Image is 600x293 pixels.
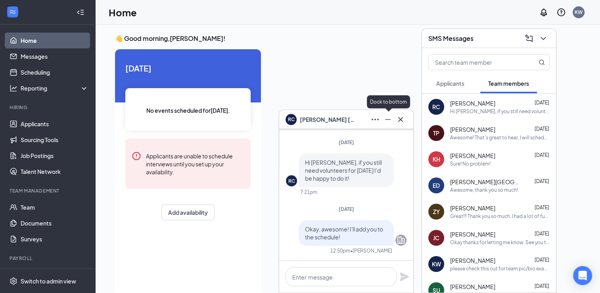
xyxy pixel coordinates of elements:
svg: Notifications [539,8,548,17]
svg: WorkstreamLogo [9,8,17,16]
div: KH [433,155,440,163]
svg: ComposeMessage [524,34,534,43]
span: [DATE] [535,257,549,263]
div: RC [288,177,295,184]
svg: Plane [400,272,409,281]
button: Cross [394,113,407,126]
svg: Error [132,151,141,161]
button: Minimize [381,113,394,126]
a: Sourcing Tools [21,132,88,148]
span: [PERSON_NAME] [450,230,495,238]
div: TP [433,129,439,137]
div: Team Management [10,187,87,194]
div: KW [432,260,441,268]
span: [PERSON_NAME] [450,125,495,133]
svg: MagnifyingGlass [539,59,545,66]
div: Awesome, thank you so much! [450,187,518,193]
svg: Analysis [10,84,17,92]
div: Applicants are unable to schedule interviews until you set up your availability. [146,151,244,176]
div: please check this out for team pic/bio example - [URL][DOMAIN_NAME] [450,265,550,272]
span: [PERSON_NAME] [PERSON_NAME] [300,115,355,124]
a: Messages [21,48,88,64]
span: [DATE] [535,178,549,184]
a: Documents [21,215,88,231]
div: Payroll [10,255,87,262]
div: JC [433,234,439,242]
a: Home [21,33,88,48]
span: • [PERSON_NAME] [350,247,392,254]
svg: Cross [396,115,405,124]
div: Sure! No problem! [450,160,491,167]
span: [DATE] [339,206,354,212]
div: Reporting [21,84,89,92]
div: Hi [PERSON_NAME], if you still need volunteers for [DATE] I'd be happy to do it! [450,108,550,115]
span: [PERSON_NAME] [450,99,495,107]
svg: ChevronDown [539,34,548,43]
div: Switch to admin view [21,277,76,285]
a: Job Postings [21,148,88,164]
svg: Minimize [383,115,393,124]
div: ED [433,181,440,189]
svg: Collapse [77,8,84,16]
span: No events scheduled for [DATE] . [146,106,230,115]
svg: Company [396,235,406,245]
span: Okay, awesome! I'll add you to the schedule! [305,226,383,241]
button: ChevronDown [537,32,550,45]
span: [DATE] [535,204,549,210]
h1: Home [109,6,137,19]
span: [DATE] [125,62,251,74]
span: [PERSON_NAME] [450,283,495,291]
div: 7:21pm [300,189,317,195]
button: ComposeMessage [523,32,535,45]
div: 12:50pm [330,247,350,254]
span: Applicants [436,80,464,87]
div: Open Intercom Messenger [573,266,592,285]
span: [PERSON_NAME] [450,204,495,212]
span: [PERSON_NAME][GEOGRAPHIC_DATA] [450,178,521,186]
span: [DATE] [535,231,549,237]
a: Payroll [21,267,88,283]
div: Awesome! That's great to hear, I will schedule you for that [DATE]. [450,134,550,141]
span: [DATE] [535,283,549,289]
a: Team [21,199,88,215]
div: Dock to bottom [367,95,410,108]
span: [PERSON_NAME] [450,152,495,160]
span: Hi [PERSON_NAME], if you still need volunteers for [DATE] I'd be happy to do it! [305,159,382,182]
span: [DATE] [535,100,549,106]
a: Talent Network [21,164,88,179]
button: Add availability [161,204,215,220]
div: ZY [433,208,440,216]
input: Search team member [429,55,523,70]
span: [DATE] [535,126,549,132]
span: [PERSON_NAME] [450,256,495,264]
svg: Ellipses [370,115,380,124]
div: KW [575,9,583,15]
a: Surveys [21,231,88,247]
a: Applicants [21,116,88,132]
button: Ellipses [369,113,381,126]
span: Team members [488,80,529,87]
div: Great!!! Thank you so much. I had a lot of fun teaching math. Wish everyone the best, especially ... [450,213,550,220]
span: [DATE] [339,139,354,145]
a: Scheduling [21,64,88,80]
svg: Settings [10,277,17,285]
div: Okay thanks for letting me know. See you then. [450,239,550,246]
div: RC [432,103,440,111]
h3: 👋 Good morning, [PERSON_NAME] ! [115,34,580,43]
h3: SMS Messages [428,34,473,43]
svg: QuestionInfo [556,8,566,17]
div: Hiring [10,104,87,111]
span: [DATE] [535,152,549,158]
